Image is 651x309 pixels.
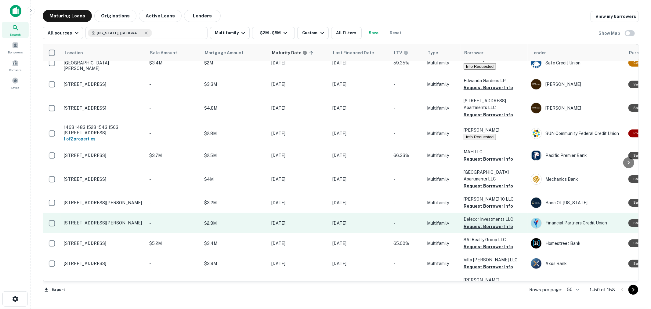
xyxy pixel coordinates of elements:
[332,130,387,137] p: [DATE]
[2,75,29,91] a: Saved
[464,84,513,91] button: Request Borrower Info
[464,182,513,190] button: Request Borrower Info
[464,256,525,263] p: Villa [PERSON_NAME] LLC
[628,260,646,267] div: Sale
[427,240,458,247] p: Multifamily
[94,10,136,22] button: Originations
[393,82,395,87] span: -
[590,286,615,293] p: 1–50 of 158
[43,10,92,22] button: Maturing Loans
[531,258,541,269] img: picture
[424,44,461,61] th: Type
[64,241,143,246] p: [STREET_ADDRESS]
[628,239,646,247] div: Sale
[201,44,268,61] th: Mortgage Amount
[332,260,387,267] p: [DATE]
[628,81,646,88] div: Sale
[393,221,395,226] span: -
[271,220,326,227] p: [DATE]
[149,176,198,183] p: -
[2,22,29,38] a: Search
[628,199,646,206] div: Sale
[149,240,198,247] p: $5.2M
[393,200,395,205] span: -
[149,260,198,267] p: -
[184,10,221,22] button: Lenders
[531,103,622,114] div: [PERSON_NAME]
[565,285,580,294] div: 50
[149,130,198,137] p: -
[628,285,638,295] button: Go to next page
[271,260,326,267] p: [DATE]
[332,105,387,111] p: [DATE]
[10,5,21,17] img: capitalize-icon.png
[464,49,483,56] span: Borrower
[204,199,265,206] p: $3.2M
[393,241,409,246] span: 65.00%
[464,216,525,223] p: Delecor Investments LLC
[531,128,541,139] img: picture
[204,152,265,159] p: $2.5M
[386,27,406,39] button: Reset
[149,60,198,66] p: $3.4M
[43,27,83,39] button: All sources
[427,152,458,159] p: Multifamily
[531,198,541,208] img: picture
[64,153,143,158] p: [STREET_ADDRESS]
[529,286,562,293] p: Rows per page:
[464,223,513,230] button: Request Borrower Info
[204,60,265,66] p: $2M
[271,199,326,206] p: [DATE]
[43,285,67,294] button: Export
[252,27,295,39] button: $2M - $5M
[464,111,513,118] button: Request Borrower Info
[531,58,541,68] img: picture
[2,39,29,56] div: Borrowers
[9,67,21,72] span: Contacts
[8,50,23,55] span: Borrowers
[97,30,143,36] span: [US_STATE], [GEOGRAPHIC_DATA]
[628,104,646,112] div: Sale
[204,130,265,137] p: $2.8M
[61,44,146,61] th: Location
[332,81,387,88] p: [DATE]
[272,49,307,56] div: Maturity dates displayed may be estimated. Please contact the lender for the most accurate maturi...
[427,60,458,66] p: Multifamily
[427,81,458,88] p: Multifamily
[64,105,143,111] p: [STREET_ADDRESS]
[394,49,402,56] h6: LTV
[531,238,622,249] div: Homestreet Bank
[393,106,395,111] span: -
[272,49,301,56] h6: Maturity Date
[531,128,622,139] div: SUN Community Federal Credit Union
[531,57,622,68] div: Safe Credit Union
[531,258,622,269] div: Axos Bank
[464,134,496,140] button: Info Requested
[64,49,91,56] span: Location
[64,125,143,136] p: 1463 1483 1523 1543 1563 [STREET_ADDRESS]
[332,220,387,227] p: [DATE]
[150,49,185,56] span: Sale Amount
[64,261,143,266] p: [STREET_ADDRESS]
[271,176,326,183] p: [DATE]
[427,260,458,267] p: Multifamily
[531,79,622,90] div: [PERSON_NAME]
[464,263,513,271] button: Request Borrower Info
[427,220,458,227] p: Multifamily
[149,199,198,206] p: -
[297,27,328,39] button: Custom
[531,238,541,249] img: picture
[427,176,458,183] p: Multifamily
[204,260,265,267] p: $3.9M
[461,44,528,61] th: Borrower
[64,82,143,87] p: [STREET_ADDRESS]
[210,27,250,39] button: Multifamily
[204,105,265,111] p: $4.8M
[464,202,513,210] button: Request Borrower Info
[64,200,143,205] p: [STREET_ADDRESS][PERSON_NAME]
[271,130,326,137] p: [DATE]
[591,11,639,22] a: View my borrowers
[464,196,525,202] p: [PERSON_NAME] 10 LLC
[394,49,408,56] div: LTVs displayed on the website are for informational purposes only and may be reported incorrectly...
